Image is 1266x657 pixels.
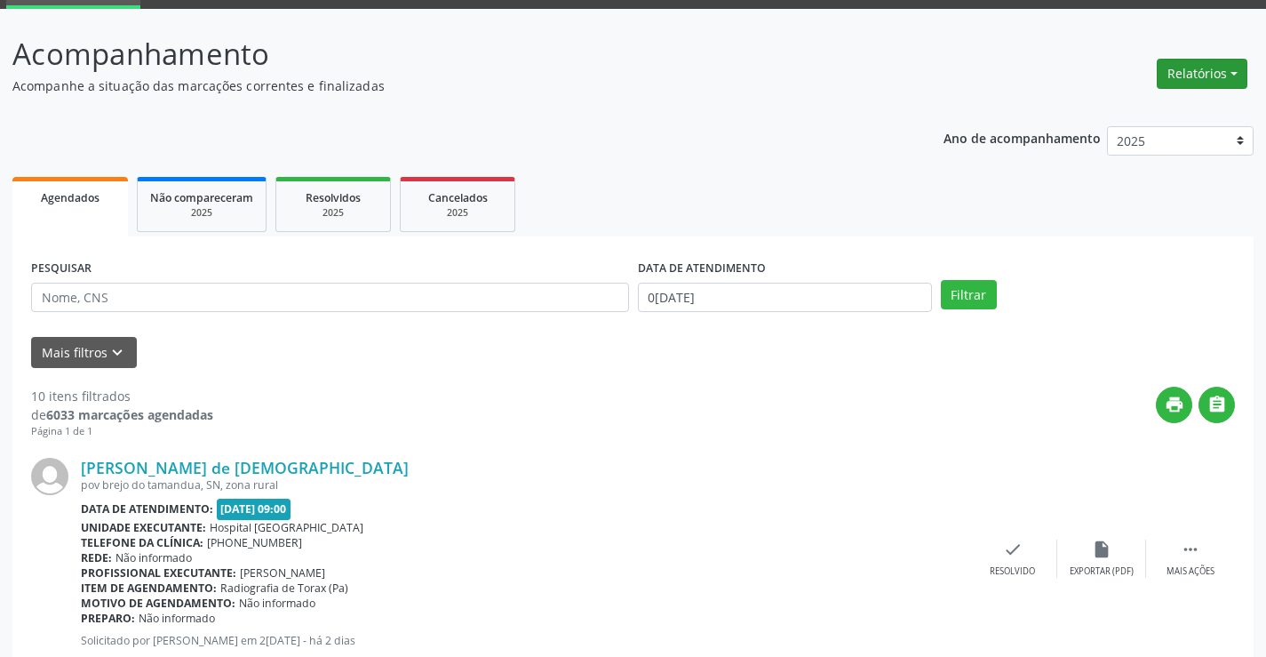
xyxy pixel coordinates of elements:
div: de [31,405,213,424]
i:  [1181,540,1200,559]
b: Item de agendamento: [81,581,217,596]
label: PESQUISAR [31,255,92,283]
input: Nome, CNS [31,283,629,313]
div: 10 itens filtrados [31,387,213,405]
img: img [31,458,68,495]
span: Radiografia de Torax (Pa) [220,581,348,596]
button: Relatórios [1157,59,1247,89]
b: Rede: [81,550,112,565]
label: DATA DE ATENDIMENTO [638,255,766,283]
span: [DATE] 09:00 [217,499,291,519]
input: Selecione um intervalo [638,283,932,313]
b: Profissional executante: [81,565,236,581]
span: [PERSON_NAME] [240,565,325,581]
div: Página 1 de 1 [31,424,213,439]
b: Unidade executante: [81,520,206,535]
p: Acompanhamento [12,32,881,76]
b: Data de atendimento: [81,501,213,517]
strong: 6033 marcações agendadas [46,406,213,423]
span: [PHONE_NUMBER] [207,535,302,550]
b: Preparo: [81,611,135,626]
div: 2025 [289,206,378,220]
div: Mais ações [1166,565,1214,578]
span: Não compareceram [150,190,253,205]
div: Exportar (PDF) [1070,565,1134,578]
button:  [1198,387,1235,423]
span: Hospital [GEOGRAPHIC_DATA] [210,520,363,535]
a: [PERSON_NAME] de [DEMOGRAPHIC_DATA] [81,458,409,477]
button: Filtrar [941,280,997,310]
div: 2025 [150,206,253,220]
i: print [1165,395,1184,414]
p: Acompanhe a situação das marcações correntes e finalizadas [12,76,881,95]
span: Não informado [139,611,215,626]
span: Resolvidos [306,190,361,205]
b: Motivo de agendamento: [81,596,235,611]
i:  [1207,395,1227,414]
button: print [1156,387,1192,423]
b: Telefone da clínica: [81,535,203,550]
div: 2025 [413,206,502,220]
i: keyboard_arrow_down [107,343,127,363]
div: pov brejo do tamandua, SN, zona rural [81,477,968,493]
i: check [1003,540,1023,559]
i: insert_drive_file [1092,540,1111,559]
span: Não informado [115,550,192,565]
div: Resolvido [990,565,1035,578]
span: Não informado [239,596,315,611]
span: Agendados [41,190,100,205]
button: Mais filtroskeyboard_arrow_down [31,337,137,368]
p: Ano de acompanhamento [944,126,1101,148]
span: Cancelados [428,190,488,205]
p: Solicitado por [PERSON_NAME] em 2[DATE] - há 2 dias [81,633,968,648]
